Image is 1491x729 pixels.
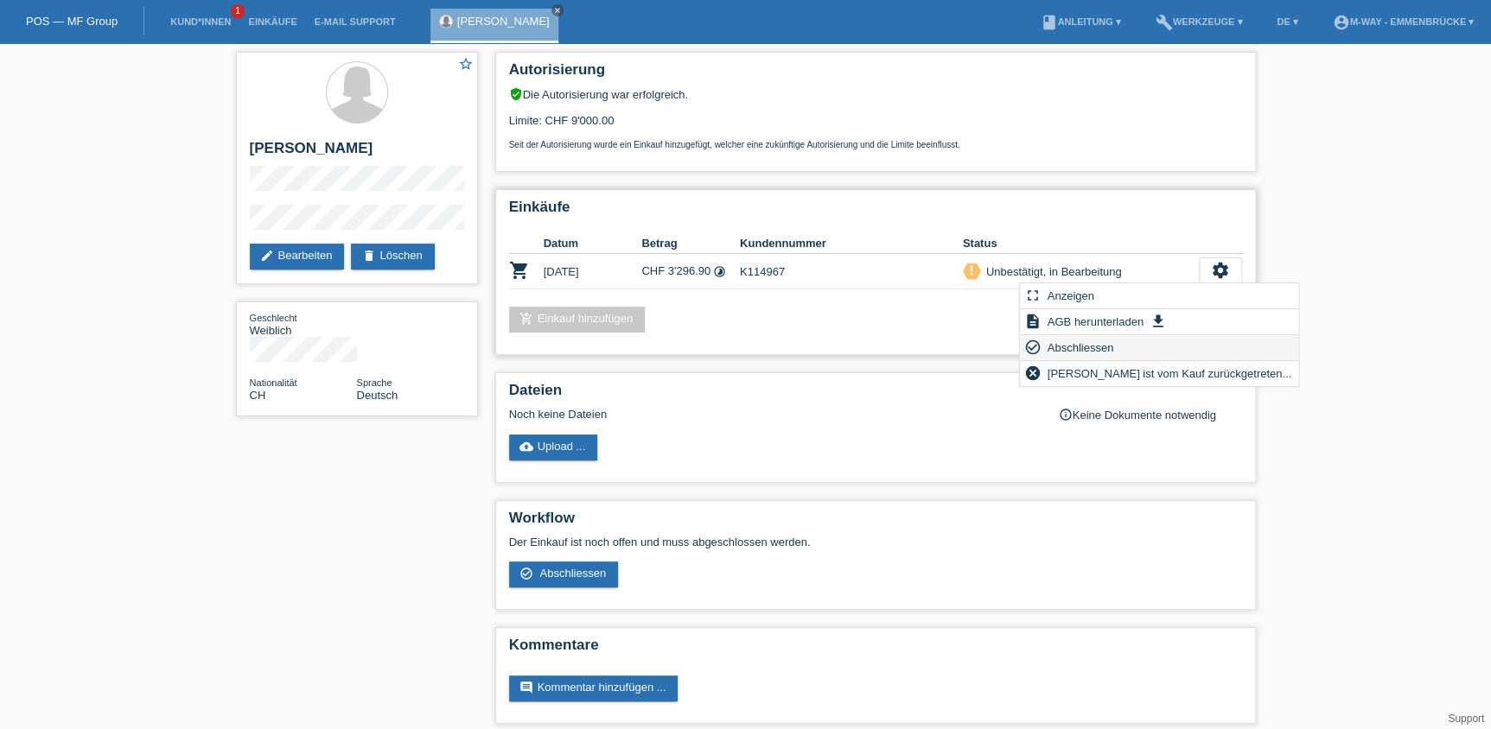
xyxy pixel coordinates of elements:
a: close [551,4,564,16]
span: Nationalität [250,377,297,388]
td: K114967 [740,254,963,289]
p: Der Einkauf ist noch offen und muss abgeschlossen werden. [509,536,1242,548]
a: deleteLöschen [351,244,434,269]
i: check_circle_outline [1024,339,1042,356]
i: build [1156,14,1173,31]
i: add_shopping_cart [519,312,533,326]
p: Seit der Autorisierung wurde ein Einkauf hinzugefügt, welcher eine zukünftige Autorisierung und d... [509,140,1242,149]
i: description [1024,313,1042,330]
h2: Einkäufe [509,199,1242,225]
a: bookAnleitung ▾ [1031,16,1129,27]
a: editBearbeiten [250,244,345,269]
i: book [1040,14,1057,31]
span: Abschliessen [1044,337,1116,358]
i: priority_high [965,264,978,276]
div: Noch keine Dateien [509,408,1037,421]
td: [DATE] [544,254,642,289]
a: cloud_uploadUpload ... [509,434,598,460]
div: Limite: CHF 9'000.00 [509,101,1242,149]
a: DE ▾ [1268,16,1306,27]
span: Sprache [357,377,392,388]
span: AGB herunterladen [1044,311,1145,332]
span: Abschliessen [539,567,606,580]
th: Kundennummer [740,233,963,254]
h2: Autorisierung [509,61,1242,87]
a: E-Mail Support [306,16,405,27]
a: add_shopping_cartEinkauf hinzufügen [509,307,646,333]
a: star_border [458,56,474,74]
i: verified_user [509,87,523,101]
i: edit [260,249,274,263]
i: get_app [1149,313,1166,330]
a: Support [1448,713,1484,725]
i: info_outline [1059,408,1073,422]
div: Die Autorisierung war erfolgreich. [509,87,1242,101]
span: Deutsch [357,389,398,402]
a: check_circle_outline Abschliessen [509,561,619,587]
div: Keine Dokumente notwendig [1059,408,1242,422]
i: 24 Raten [713,265,726,278]
a: commentKommentar hinzufügen ... [509,675,679,701]
h2: [PERSON_NAME] [250,140,464,166]
a: Einkäufe [239,16,305,27]
span: Anzeigen [1044,285,1096,306]
th: Datum [544,233,642,254]
i: comment [519,681,533,694]
h2: Dateien [509,382,1242,408]
a: account_circlem-way - Emmenbrücke ▾ [1323,16,1482,27]
i: fullscreen [1024,287,1042,304]
h2: Workflow [509,510,1242,536]
i: settings [1211,261,1230,280]
span: 1 [231,4,245,19]
a: buildWerkzeuge ▾ [1147,16,1252,27]
div: Weiblich [250,311,357,337]
i: account_circle [1332,14,1349,31]
i: check_circle_outline [519,567,533,580]
th: Status [963,233,1199,254]
div: Unbestätigt, in Bearbeitung [981,263,1122,281]
i: close [553,6,562,15]
h2: Kommentare [509,637,1242,662]
a: Kund*innen [162,16,239,27]
a: POS — MF Group [26,15,118,28]
i: cloud_upload [519,440,533,453]
span: Geschlecht [250,313,297,323]
i: POSP00026096 [509,260,530,281]
td: CHF 3'296.90 [641,254,740,289]
i: star_border [458,56,474,72]
th: Betrag [641,233,740,254]
span: Schweiz [250,389,266,402]
i: delete [361,249,375,263]
a: [PERSON_NAME] [457,15,550,28]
